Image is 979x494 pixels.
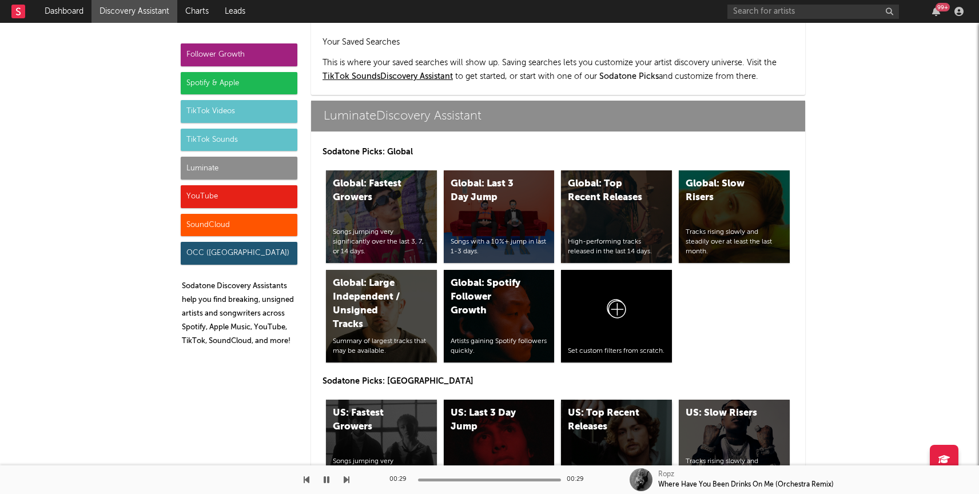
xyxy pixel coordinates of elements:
[568,346,665,356] div: Set custom filters from scratch.
[932,7,940,16] button: 99+
[333,228,430,256] div: Songs jumping very significantly over the last 3, 7, or 14 days.
[599,73,659,81] span: Sodatone Picks
[686,228,783,256] div: Tracks rising slowly and steadily over at least the last month.
[333,407,411,434] div: US: Fastest Growers
[181,214,297,237] div: SoundCloud
[333,337,430,356] div: Summary of largest tracks that may be available.
[323,73,453,81] a: TikTok SoundsDiscovery Assistant
[323,145,794,159] p: Sodatone Picks: Global
[333,277,411,332] div: Global: Large Independent / Unsigned Tracks
[936,3,950,11] div: 99 +
[451,337,548,356] div: Artists gaining Spotify followers quickly.
[658,480,834,490] div: Where Have You Been Drinks On Me (Orchestra Remix)
[686,177,763,205] div: Global: Slow Risers
[333,457,430,485] div: Songs jumping very significantly over the last 3, 7, or 14 days.
[561,170,672,263] a: Global: Top Recent ReleasesHigh-performing tracks released in the last 14 days.
[561,400,672,492] a: US: Top Recent ReleasesHigh-performing tracks released in the last 14 days.
[679,400,790,492] a: US: Slow RisersTracks rising slowly and steadily over at least the last month.
[686,407,763,420] div: US: Slow Risers
[181,129,297,152] div: TikTok Sounds
[568,177,646,205] div: Global: Top Recent Releases
[323,375,794,388] p: Sodatone Picks: [GEOGRAPHIC_DATA]
[181,100,297,123] div: TikTok Videos
[686,457,783,485] div: Tracks rising slowly and steadily over at least the last month.
[389,473,412,487] div: 00:29
[727,5,899,19] input: Search for artists
[181,242,297,265] div: OCC ([GEOGRAPHIC_DATA])
[181,72,297,95] div: Spotify & Apple
[323,56,794,83] p: This is where your saved searches will show up. Saving searches lets you customize your artist di...
[561,270,672,362] a: Set custom filters from scratch.
[451,407,528,434] div: US: Last 3 Day Jump
[568,407,646,434] div: US: Top Recent Releases
[333,177,411,205] div: Global: Fastest Growers
[182,280,297,348] p: Sodatone Discovery Assistants help you find breaking, unsigned artists and songwriters across Spo...
[658,469,674,480] div: Ropz
[444,400,555,492] a: US: Last 3 Day JumpSongs with a 10%+ jump in last 1-3 days.
[181,43,297,66] div: Follower Growth
[181,185,297,208] div: YouTube
[451,237,548,257] div: Songs with a 10%+ jump in last 1-3 days.
[326,400,437,492] a: US: Fastest GrowersSongs jumping very significantly over the last 3, 7, or 14 days.
[567,473,590,487] div: 00:29
[451,277,528,318] div: Global: Spotify Follower Growth
[326,270,437,362] a: Global: Large Independent / Unsigned TracksSummary of largest tracks that may be available.
[181,157,297,180] div: Luminate
[568,237,665,257] div: High-performing tracks released in the last 14 days.
[451,177,528,205] div: Global: Last 3 Day Jump
[326,170,437,263] a: Global: Fastest GrowersSongs jumping very significantly over the last 3, 7, or 14 days.
[444,170,555,263] a: Global: Last 3 Day JumpSongs with a 10%+ jump in last 1-3 days.
[444,270,555,362] a: Global: Spotify Follower GrowthArtists gaining Spotify followers quickly.
[311,101,805,132] a: LuminateDiscovery Assistant
[323,35,794,49] h2: Your Saved Searches
[679,170,790,263] a: Global: Slow RisersTracks rising slowly and steadily over at least the last month.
